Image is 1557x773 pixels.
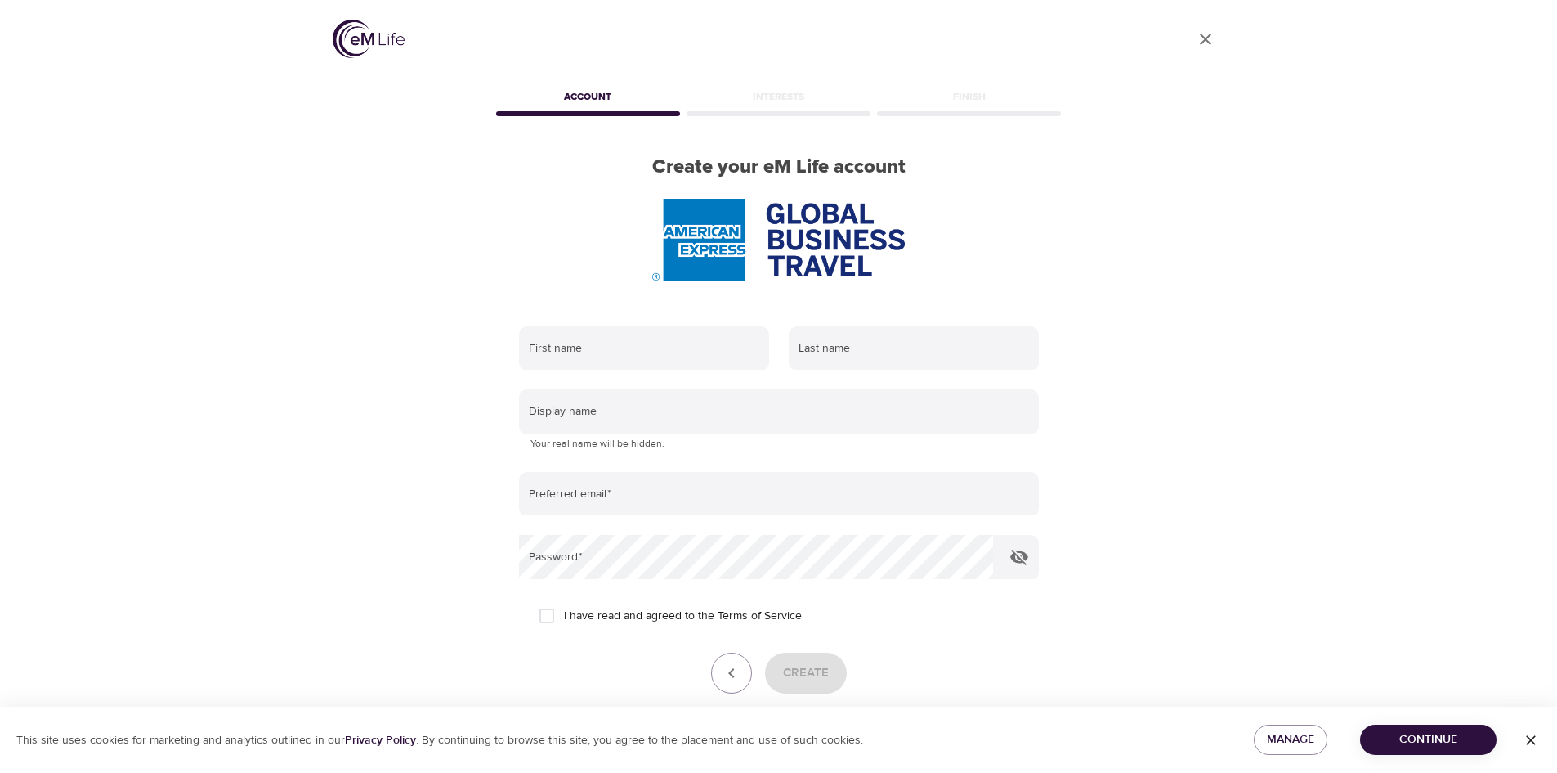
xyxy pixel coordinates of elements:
[1267,730,1314,750] span: Manage
[530,436,1027,452] p: Your real name will be hidden.
[1254,725,1327,755] button: Manage
[1186,20,1225,59] a: close
[1373,730,1483,750] span: Continue
[718,608,802,625] a: Terms of Service
[333,20,405,58] img: logo
[652,199,904,281] img: AmEx%20GBT%20logo.png
[564,608,802,625] span: I have read and agreed to the
[493,155,1065,179] h2: Create your eM Life account
[1360,725,1497,755] button: Continue
[345,733,416,748] a: Privacy Policy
